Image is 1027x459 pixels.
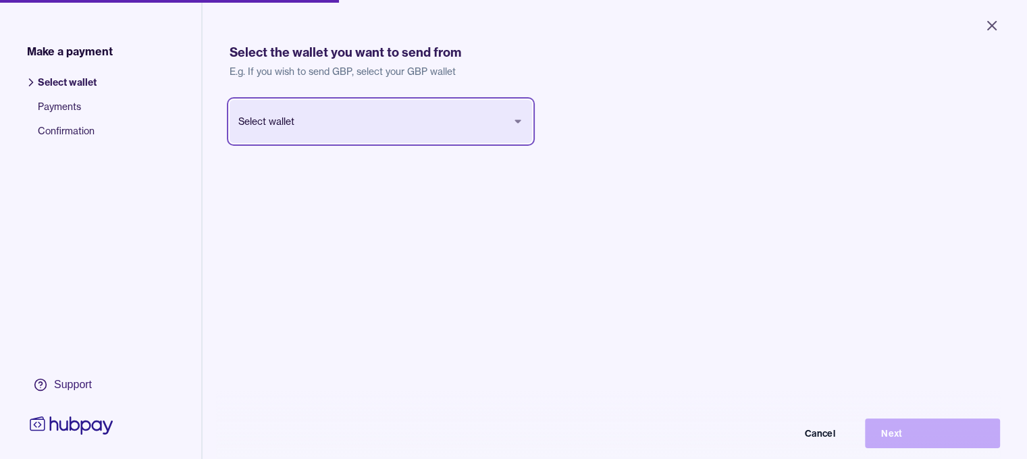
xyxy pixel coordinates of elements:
[230,43,1000,62] h1: Select the wallet you want to send from
[38,100,97,124] span: Payments
[716,418,851,448] button: Cancel
[38,76,97,100] span: Select wallet
[968,11,1016,40] button: Close
[27,371,116,399] a: Support
[54,377,92,392] div: Support
[230,65,1000,78] p: E.g. If you wish to send GBP, select your GBP wallet
[27,43,113,59] span: Make a payment
[38,124,97,148] span: Confirmation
